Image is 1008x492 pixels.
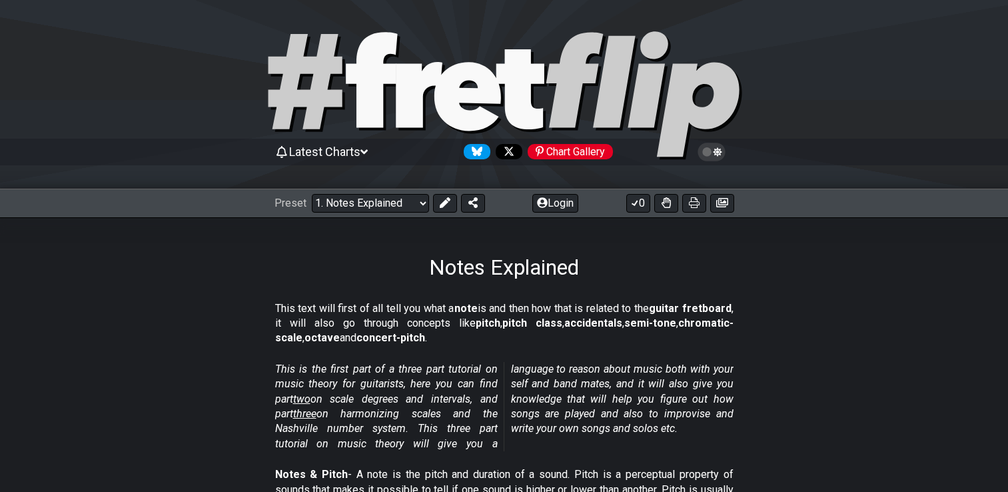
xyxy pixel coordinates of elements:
a: Follow #fretflip at Bluesky [458,144,490,159]
strong: guitar fretboard [649,302,732,315]
strong: concert-pitch [356,331,425,344]
strong: note [454,302,478,315]
strong: semi-tone [624,317,676,329]
button: Toggle Dexterity for all fretkits [654,194,678,213]
button: Create image [710,194,734,213]
button: 0 [626,194,650,213]
a: #fretflip at Pinterest [522,144,613,159]
em: This is the first part of a three part tutorial on music theory for guitarists, here you can find... [275,363,734,450]
div: Chart Gallery [528,144,613,159]
button: Print [682,194,706,213]
span: two [293,393,310,405]
span: Toggle light / dark theme [704,146,720,158]
select: Preset [312,194,429,213]
strong: accidentals [564,317,622,329]
strong: pitch [476,317,500,329]
span: three [293,407,316,420]
strong: Notes & Pitch [275,468,348,481]
span: Preset [274,197,306,209]
button: Share Preset [461,194,485,213]
button: Login [532,194,578,213]
strong: pitch class [502,317,562,329]
p: This text will first of all tell you what a is and then how that is related to the , it will also... [275,301,734,346]
strong: octave [304,331,340,344]
a: Follow #fretflip at X [490,144,522,159]
button: Edit Preset [433,194,457,213]
span: Latest Charts [289,145,360,159]
h1: Notes Explained [429,255,579,280]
